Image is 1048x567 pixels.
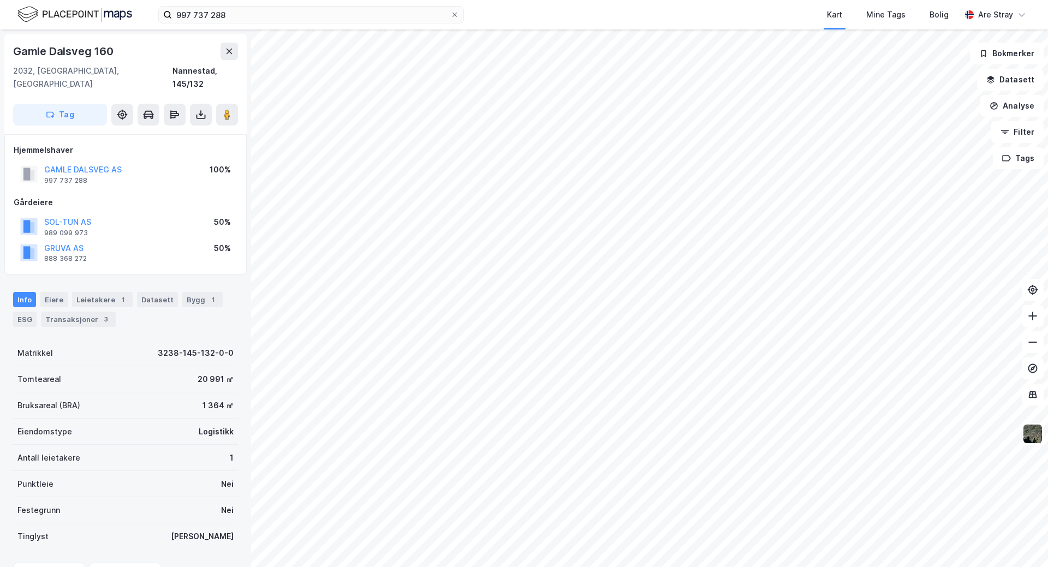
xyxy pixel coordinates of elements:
[866,8,906,21] div: Mine Tags
[17,399,80,412] div: Bruksareal (BRA)
[199,425,234,438] div: Logistikk
[977,69,1044,91] button: Datasett
[182,292,223,307] div: Bygg
[17,5,132,24] img: logo.f888ab2527a4732fd821a326f86c7f29.svg
[158,347,234,360] div: 3238-145-132-0-0
[72,292,133,307] div: Leietakere
[17,530,49,543] div: Tinglyst
[198,373,234,386] div: 20 991 ㎡
[13,43,116,60] div: Gamle Dalsveg 160
[203,399,234,412] div: 1 364 ㎡
[172,64,238,91] div: Nannestad, 145/132
[41,312,116,327] div: Transaksjoner
[17,347,53,360] div: Matrikkel
[117,294,128,305] div: 1
[1022,423,1043,444] img: 9k=
[17,425,72,438] div: Eiendomstype
[978,8,1013,21] div: Are Stray
[17,504,60,517] div: Festegrunn
[44,254,87,263] div: 888 368 272
[207,294,218,305] div: 1
[17,451,80,464] div: Antall leietakere
[137,292,178,307] div: Datasett
[44,229,88,237] div: 989 099 973
[221,478,234,491] div: Nei
[980,95,1044,117] button: Analyse
[14,144,237,157] div: Hjemmelshaver
[991,121,1044,143] button: Filter
[40,292,68,307] div: Eiere
[17,478,53,491] div: Punktleie
[970,43,1044,64] button: Bokmerker
[17,373,61,386] div: Tomteareal
[14,196,237,209] div: Gårdeiere
[930,8,949,21] div: Bolig
[993,515,1048,567] iframe: Chat Widget
[13,292,36,307] div: Info
[827,8,842,21] div: Kart
[13,64,172,91] div: 2032, [GEOGRAPHIC_DATA], [GEOGRAPHIC_DATA]
[230,451,234,464] div: 1
[172,7,450,23] input: Søk på adresse, matrikkel, gårdeiere, leietakere eller personer
[13,104,107,126] button: Tag
[221,504,234,517] div: Nei
[44,176,87,185] div: 997 737 288
[214,242,231,255] div: 50%
[100,314,111,325] div: 3
[214,216,231,229] div: 50%
[210,163,231,176] div: 100%
[171,530,234,543] div: [PERSON_NAME]
[993,147,1044,169] button: Tags
[13,312,37,327] div: ESG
